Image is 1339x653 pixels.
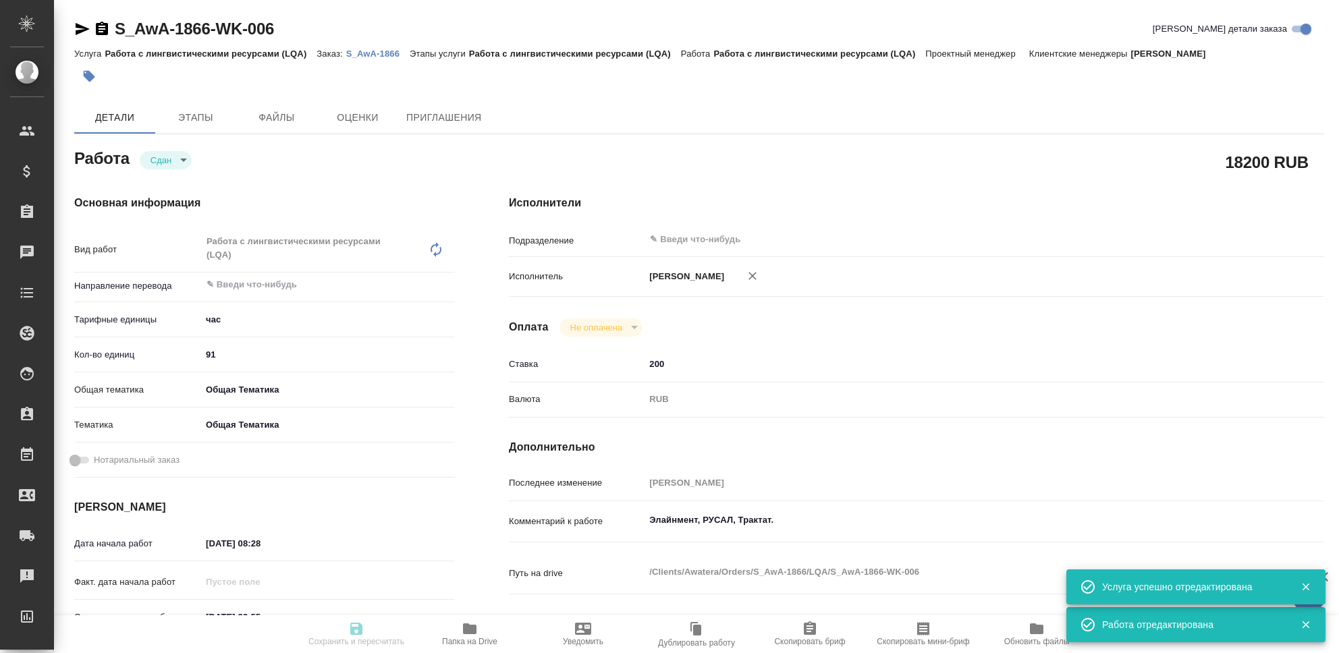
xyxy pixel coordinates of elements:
button: Не оплачена [566,322,626,333]
p: Комментарий к работе [509,515,645,528]
span: Скопировать мини-бриф [877,637,969,646]
p: Исполнитель [509,270,645,283]
textarea: /Clients/Awatera/Orders/S_AwA-1866/LQA/S_AwA-1866-WK-006 [645,561,1256,584]
div: час [201,308,455,331]
button: Дублировать работу [640,615,753,653]
div: Сдан [559,318,643,337]
h2: Работа [74,145,130,169]
h4: [PERSON_NAME] [74,499,455,515]
h4: Дополнительно [509,439,1324,455]
p: Путь на drive [509,567,645,580]
button: Закрыть [1292,619,1319,631]
input: ✎ Введи что-нибудь [201,534,319,553]
div: Услуга успешно отредактирована [1102,580,1280,594]
input: ✎ Введи что-нибудь [201,607,319,627]
input: Пустое поле [645,473,1256,492]
button: Уведомить [526,615,640,653]
p: Дата начала работ [74,537,201,550]
p: Общая тематика [74,383,201,397]
input: ✎ Введи что-нибудь [205,277,406,293]
button: Open [447,283,450,286]
span: Приглашения [406,109,482,126]
button: Добавить тэг [74,61,104,91]
p: Последнее изменение [509,476,645,490]
span: Детали [82,109,147,126]
span: Этапы [163,109,228,126]
div: Работа отредактирована [1102,618,1280,631]
h4: Основная информация [74,195,455,211]
p: Этапы услуги [410,49,469,59]
p: Факт. дата начала работ [74,575,201,589]
button: Обновить файлы [980,615,1093,653]
p: Валюта [509,393,645,406]
span: Уведомить [563,637,603,646]
span: Обновить файлы [1004,637,1070,646]
a: S_AwA-1866 [346,47,410,59]
p: Вид работ [74,243,201,256]
p: Кол-во единиц [74,348,201,362]
p: [PERSON_NAME] [645,270,724,283]
h4: Исполнители [509,195,1324,211]
div: Общая Тематика [201,414,455,436]
p: Срок завершения работ [74,611,201,624]
span: Скопировать бриф [774,637,845,646]
span: Сохранить и пересчитать [308,637,404,646]
button: Open [1249,238,1251,241]
p: Работа с лингвистическими ресурсами (LQA) [105,49,317,59]
div: Сдан [140,151,192,169]
p: Тарифные единицы [74,313,201,326]
p: Работа с лингвистическими ресурсами (LQA) [713,49,925,59]
button: Папка на Drive [413,615,526,653]
button: Сохранить и пересчитать [300,615,413,653]
p: Клиентские менеджеры [1029,49,1131,59]
p: [PERSON_NAME] [1131,49,1216,59]
span: [PERSON_NAME] детали заказа [1153,22,1287,36]
button: Скопировать мини-бриф [867,615,980,653]
div: RUB [645,388,1256,411]
h2: 18200 RUB [1225,150,1309,173]
input: Пустое поле [201,572,319,592]
p: Подразделение [509,234,645,248]
a: S_AwA-1866-WK-006 [115,20,274,38]
button: Сдан [146,154,175,166]
p: Работа с лингвистическими ресурсами (LQA) [469,49,681,59]
p: S_AwA-1866 [346,49,410,59]
span: Дублировать работу [658,638,735,648]
p: Услуга [74,49,105,59]
span: Папка на Drive [442,637,497,646]
span: Нотариальный заказ [94,453,180,467]
div: Общая Тематика [201,378,455,401]
button: Удалить исполнителя [738,261,767,291]
p: Заказ: [317,49,346,59]
input: ✎ Введи что-нибудь [649,231,1207,248]
h4: Оплата [509,319,549,335]
span: Файлы [244,109,309,126]
button: Скопировать ссылку для ЯМессенджера [74,21,90,37]
p: Ставка [509,358,645,371]
input: ✎ Введи что-нибудь [645,354,1256,374]
textarea: Элайнмент, РУСАЛ, Трактат. [645,509,1256,532]
input: ✎ Введи что-нибудь [201,345,455,364]
button: Скопировать ссылку [94,21,110,37]
p: Тематика [74,418,201,432]
button: Скопировать бриф [753,615,867,653]
p: Работа [681,49,714,59]
p: Направление перевода [74,279,201,293]
button: Закрыть [1292,581,1319,593]
span: Оценки [325,109,390,126]
p: Проектный менеджер [925,49,1018,59]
